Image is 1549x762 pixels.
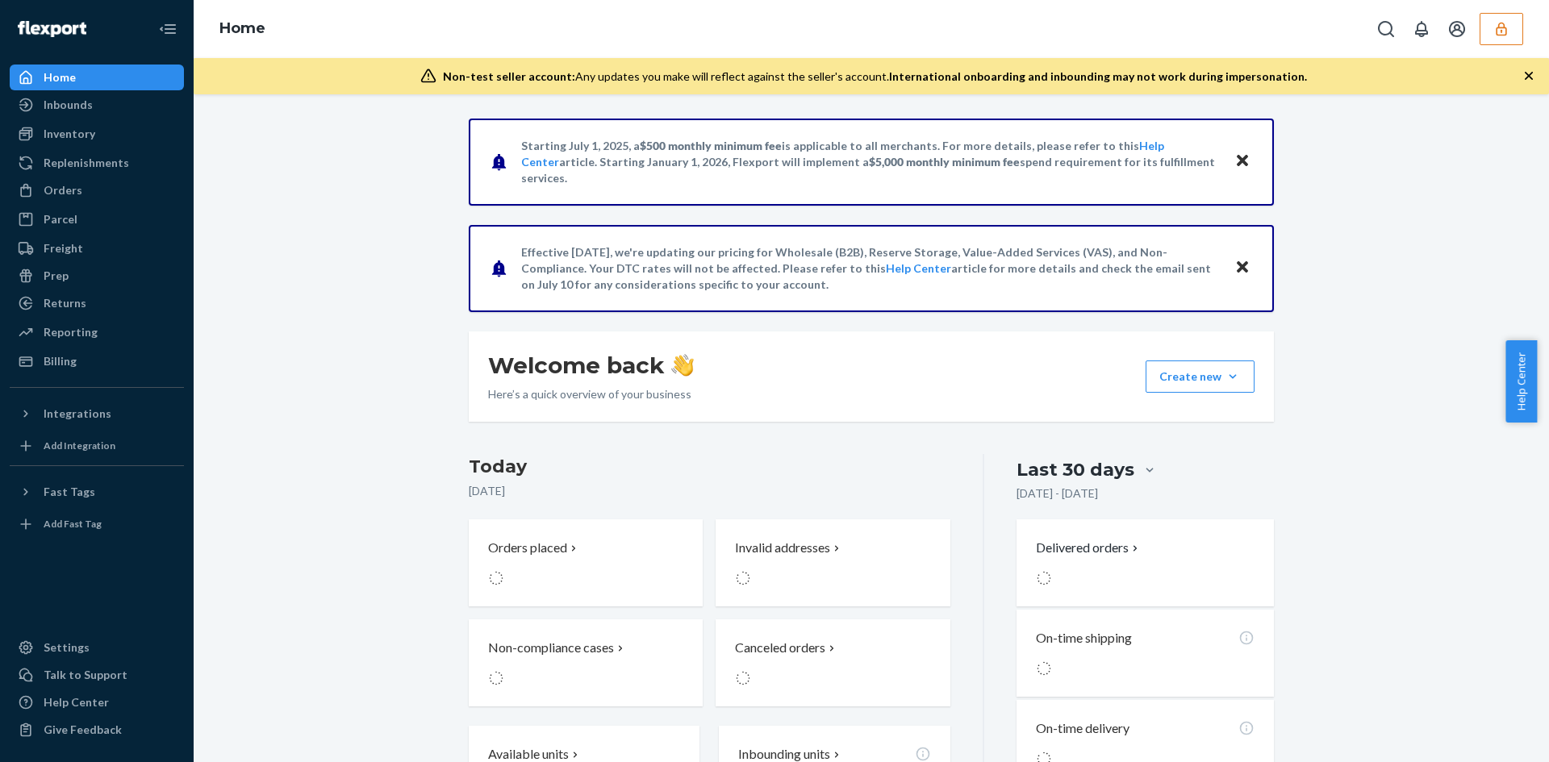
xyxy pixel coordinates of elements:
[869,155,1020,169] span: $5,000 monthly minimum fee
[1232,256,1253,280] button: Close
[735,639,825,657] p: Canceled orders
[469,483,950,499] p: [DATE]
[886,261,951,275] a: Help Center
[521,138,1219,186] p: Starting July 1, 2025, a is applicable to all merchants. For more details, please refer to this a...
[44,517,102,531] div: Add Fast Tag
[10,511,184,537] a: Add Fast Tag
[44,155,129,171] div: Replenishments
[44,484,95,500] div: Fast Tags
[44,722,122,738] div: Give Feedback
[735,539,830,557] p: Invalid addresses
[207,6,278,52] ol: breadcrumbs
[716,519,950,606] button: Invalid addresses
[10,206,184,232] a: Parcel
[671,354,694,377] img: hand-wave emoji
[521,244,1219,293] p: Effective [DATE], we're updating our pricing for Wholesale (B2B), Reserve Storage, Value-Added Se...
[889,69,1307,83] span: International onboarding and inbounding may not work during impersonation.
[44,406,111,422] div: Integrations
[1146,360,1255,393] button: Create new
[488,539,567,557] p: Orders placed
[44,126,95,142] div: Inventory
[488,639,614,657] p: Non-compliance cases
[640,139,782,152] span: $500 monthly minimum fee
[10,689,184,715] a: Help Center
[10,319,184,345] a: Reporting
[44,639,90,656] div: Settings
[10,401,184,427] button: Integrations
[469,619,703,706] button: Non-compliance cases
[219,19,265,37] a: Home
[10,177,184,203] a: Orders
[488,351,694,380] h1: Welcome back
[152,13,184,45] button: Close Navigation
[44,69,76,85] div: Home
[10,92,184,118] a: Inbounds
[10,635,184,660] a: Settings
[10,348,184,374] a: Billing
[44,667,127,683] div: Talk to Support
[443,69,1307,85] div: Any updates you make will reflect against the seller's account.
[10,65,184,90] a: Home
[44,353,77,369] div: Billing
[1017,485,1098,502] p: [DATE] - [DATE]
[44,182,82,198] div: Orders
[1232,150,1253,173] button: Close
[44,268,69,284] div: Prep
[44,240,83,256] div: Freight
[1017,457,1134,482] div: Last 30 days
[44,324,98,340] div: Reporting
[443,69,575,83] span: Non-test seller account:
[1036,539,1142,557] button: Delivered orders
[1405,13,1438,45] button: Open notifications
[10,479,184,505] button: Fast Tags
[10,263,184,289] a: Prep
[10,662,184,688] button: Talk to Support
[1370,13,1402,45] button: Open Search Box
[716,619,950,706] button: Canceled orders
[10,290,184,316] a: Returns
[469,454,950,480] h3: Today
[488,386,694,402] p: Here’s a quick overview of your business
[44,211,77,227] div: Parcel
[10,150,184,176] a: Replenishments
[44,694,109,710] div: Help Center
[10,235,184,261] a: Freight
[44,97,93,113] div: Inbounds
[1036,719,1129,738] p: On-time delivery
[469,519,703,606] button: Orders placed
[1505,340,1537,423] button: Help Center
[18,21,86,37] img: Flexport logo
[10,433,184,459] a: Add Integration
[1036,629,1132,647] p: On-time shipping
[44,439,115,452] div: Add Integration
[1441,13,1473,45] button: Open account menu
[10,717,184,743] button: Give Feedback
[10,121,184,147] a: Inventory
[44,295,86,311] div: Returns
